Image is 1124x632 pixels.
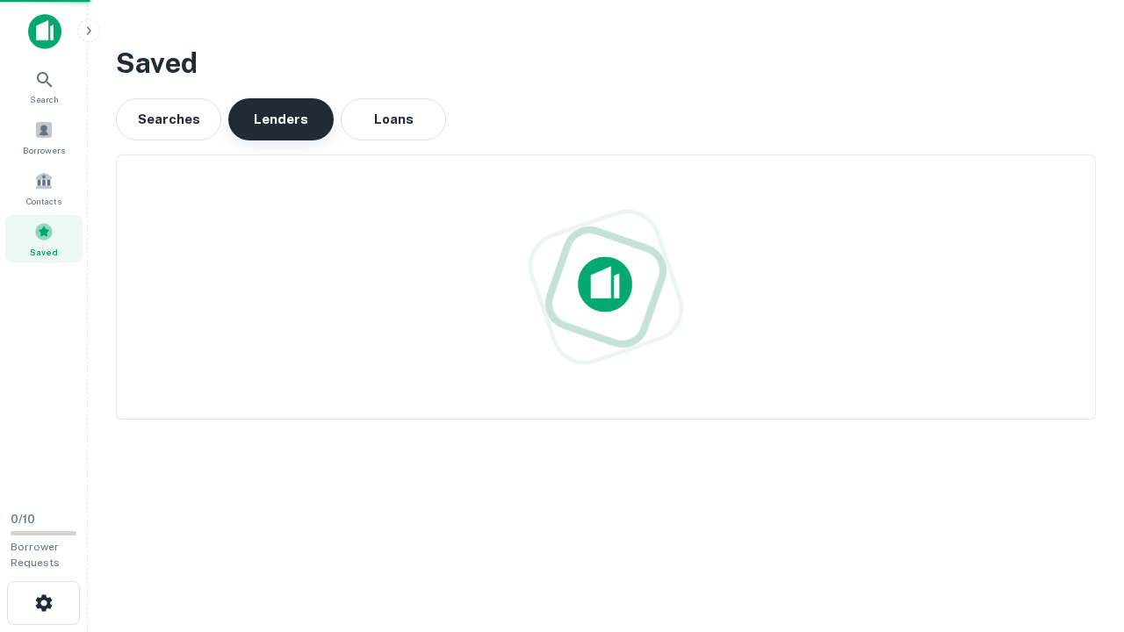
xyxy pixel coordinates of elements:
span: Contacts [26,194,61,208]
iframe: Chat Widget [1036,492,1124,576]
button: Lenders [228,98,334,140]
span: 0 / 10 [11,513,35,526]
button: Loans [341,98,446,140]
a: Contacts [5,164,83,212]
a: Search [5,62,83,110]
a: Saved [5,215,83,262]
span: Saved [30,245,58,259]
img: capitalize-icon.png [28,14,61,49]
span: Borrowers [23,143,65,157]
span: Search [30,92,59,106]
span: Borrower Requests [11,541,60,569]
button: Searches [116,98,221,140]
h3: Saved [116,42,1096,84]
a: Borrowers [5,113,83,161]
